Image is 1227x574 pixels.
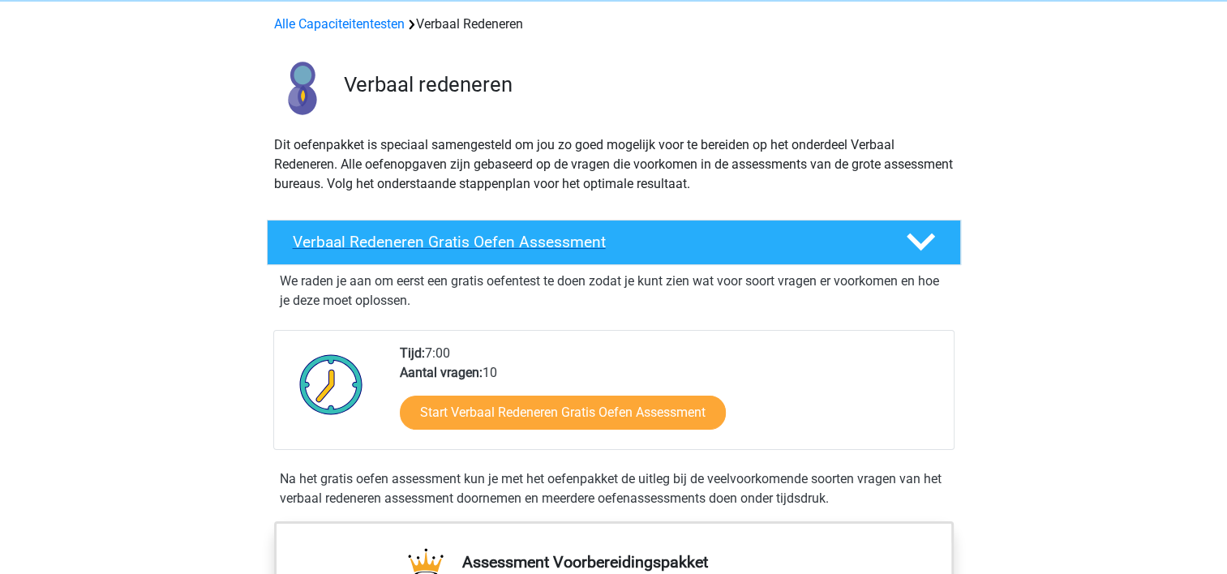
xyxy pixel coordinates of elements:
a: Verbaal Redeneren Gratis Oefen Assessment [260,220,967,265]
h3: Verbaal redeneren [344,72,948,97]
div: Verbaal Redeneren [268,15,960,34]
div: 7:00 10 [388,344,953,449]
p: We raden je aan om eerst een gratis oefentest te doen zodat je kunt zien wat voor soort vragen er... [280,272,948,311]
a: Start Verbaal Redeneren Gratis Oefen Assessment [400,396,726,430]
img: Klok [290,344,372,425]
b: Aantal vragen: [400,365,483,380]
p: Dit oefenpakket is speciaal samengesteld om jou zo goed mogelijk voor te bereiden op het onderdee... [274,135,954,194]
b: Tijd: [400,345,425,361]
a: Alle Capaciteitentesten [274,16,405,32]
img: verbaal redeneren [268,54,337,122]
h4: Verbaal Redeneren Gratis Oefen Assessment [293,233,880,251]
div: Na het gratis oefen assessment kun je met het oefenpakket de uitleg bij de veelvoorkomende soorte... [273,469,955,508]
